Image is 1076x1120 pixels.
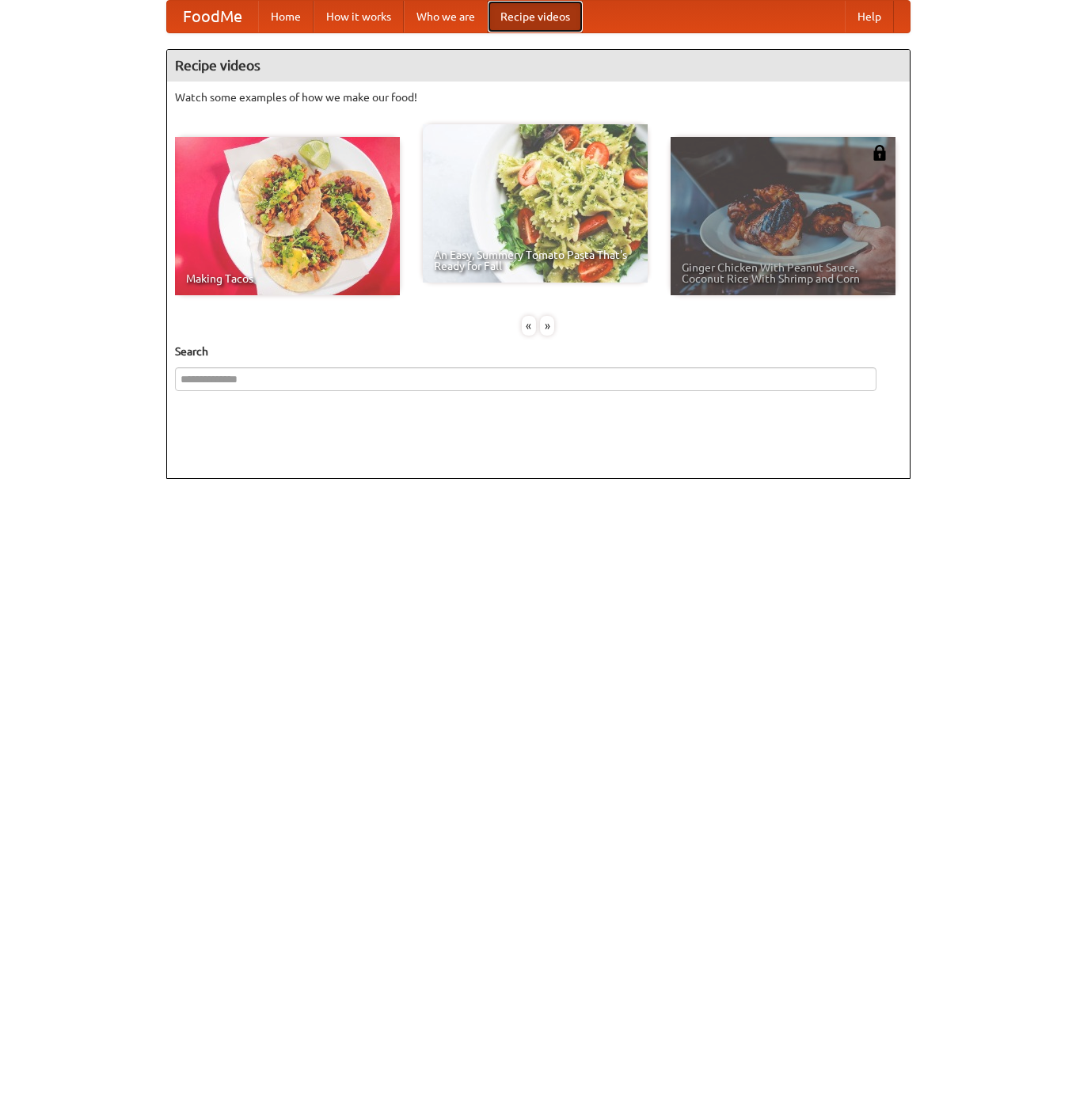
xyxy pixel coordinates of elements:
a: Recipe videos [488,1,583,32]
span: Making Tacos [186,273,389,284]
a: FoodMe [167,1,258,32]
a: Making Tacos [175,137,400,295]
a: Who we are [404,1,488,32]
div: « [522,316,536,336]
span: An Easy, Summery Tomato Pasta That's Ready for Fall [434,249,637,271]
div: » [540,316,554,336]
a: An Easy, Summery Tomato Pasta That's Ready for Fall [423,124,648,283]
h5: Search [175,344,902,359]
p: Watch some examples of how we make our food! [175,89,902,105]
a: Help [845,1,894,32]
a: Home [258,1,314,32]
h4: Recipe videos [167,50,910,82]
img: 483408.png [872,145,888,161]
a: How it works [314,1,404,32]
